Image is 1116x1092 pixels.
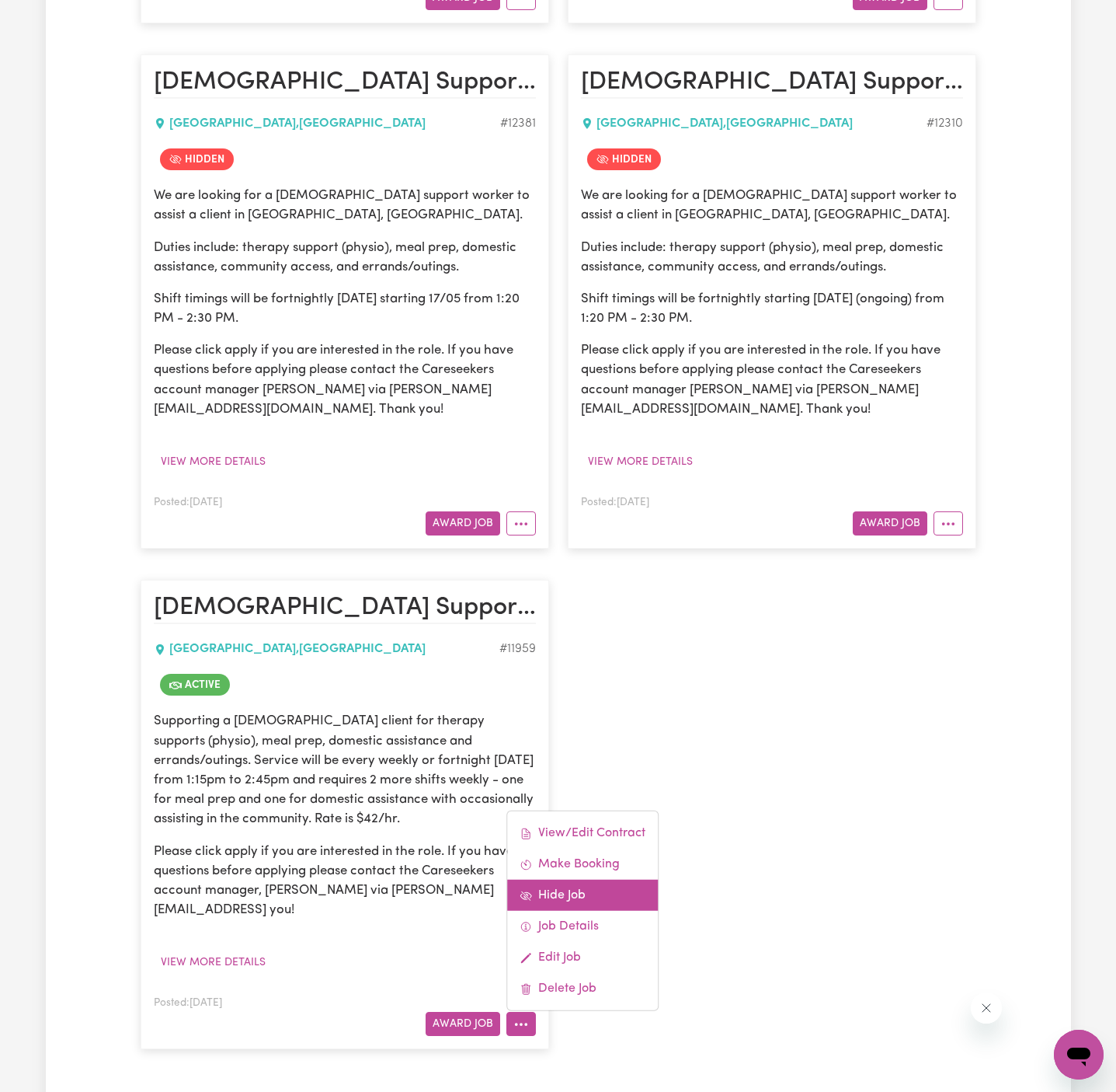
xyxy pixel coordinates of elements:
button: More options [506,511,536,536]
p: Shift timings will be fortnightly starting [DATE] (ongoing) from 1:20 PM - 2:30 PM. [581,289,963,328]
iframe: Close message [971,993,1002,1024]
a: Make Booking [507,849,658,880]
span: Job is hidden [587,148,661,170]
div: [GEOGRAPHIC_DATA] , [GEOGRAPHIC_DATA] [154,640,499,658]
div: More options [506,811,659,1011]
p: Supporting a [DEMOGRAPHIC_DATA] client for therapy supports (physio), meal prep, domestic assista... [154,711,536,829]
span: Job is hidden [160,148,234,170]
div: Job ID #11959 [499,640,536,658]
h2: Female Support Worker Needed in MACQUARIE PARK, NSW [154,593,536,624]
h2: Female Support Worker Needed in MACQUARIE PARK, NSW [581,68,963,99]
div: [GEOGRAPHIC_DATA] , [GEOGRAPHIC_DATA] [154,114,500,133]
button: View more details [581,450,700,474]
button: Award Job [426,511,500,536]
a: Hide Job [507,880,658,911]
div: Job ID #12310 [927,114,963,133]
a: Delete Job [507,973,658,1004]
iframe: Button to launch messaging window [1054,1030,1104,1080]
a: Job Details [507,911,658,942]
button: View more details [154,450,273,474]
span: Posted: [DATE] [154,497,222,508]
p: Please click apply if you are interested in the role. If you have questions before applying pleas... [581,340,963,419]
p: Shift timings will be fortnightly [DATE] starting 17/05 from 1:20 PM - 2:30 PM. [154,289,536,328]
button: Award Job [853,511,927,536]
span: Need any help? [9,11,94,23]
p: We are looking for a [DEMOGRAPHIC_DATA] support worker to assist a client in [GEOGRAPHIC_DATA], [... [581,186,963,225]
div: Job ID #12381 [500,114,536,133]
span: Job is active [160,674,230,696]
button: More options [506,1012,536,1036]
a: View/Edit Contract [507,818,658,849]
button: View more details [154,951,273,975]
h2: Female Support Worker Needed Friday Fortnight in MACQUARIE PARK, NSW [154,68,536,99]
p: Duties include: therapy support (physio), meal prep, domestic assistance, community access, and e... [581,238,963,277]
p: Please click apply if you are interested in the role. If you have questions before applying pleas... [154,340,536,419]
div: [GEOGRAPHIC_DATA] , [GEOGRAPHIC_DATA] [581,114,927,133]
p: We are looking for a [DEMOGRAPHIC_DATA] support worker to assist a client in [GEOGRAPHIC_DATA], [... [154,186,536,225]
button: More options [933,511,963,536]
span: Posted: [DATE] [581,497,649,508]
p: Please click apply if you are interested in the role. If you have questions before applying pleas... [154,842,536,920]
a: Edit Job [507,942,658,973]
button: Award Job [426,1012,500,1036]
p: Duties include: therapy support (physio), meal prep, domestic assistance, community access, and e... [154,238,536,277]
span: Posted: [DATE] [154,998,222,1008]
